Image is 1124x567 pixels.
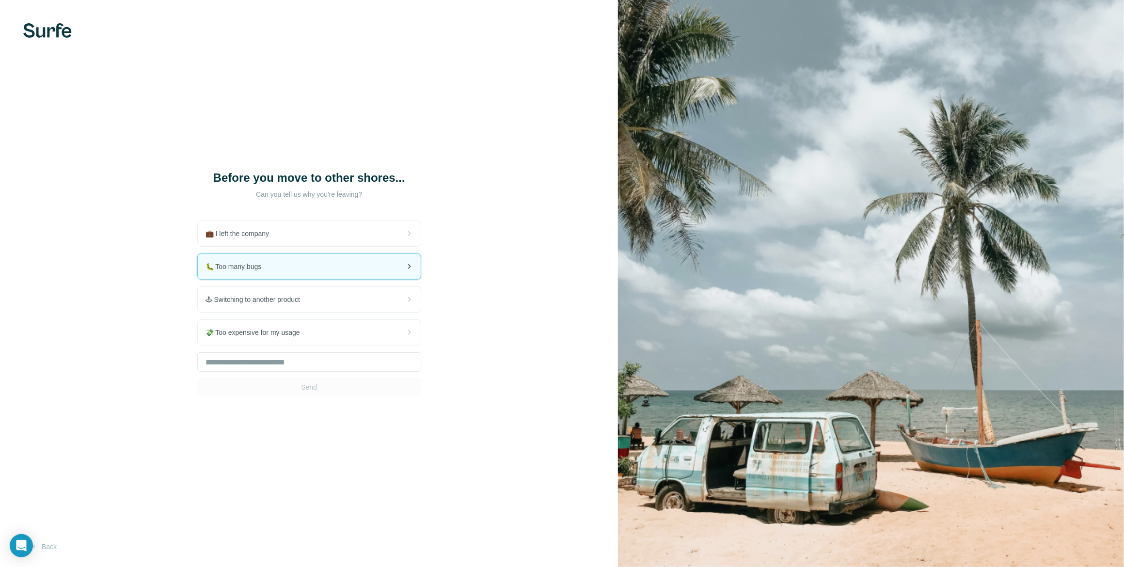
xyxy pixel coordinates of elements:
[23,538,63,555] button: Back
[212,170,406,186] h1: Before you move to other shores...
[206,328,308,337] span: 💸 Too expensive for my usage
[212,189,406,199] p: Can you tell us why you're leaving?
[206,229,277,238] span: 💼 I left the company
[10,534,33,557] div: Open Intercom Messenger
[206,295,308,304] span: 🕹 Switching to another product
[206,262,269,271] span: 🐛 Too many bugs
[23,23,72,38] img: Surfe's logo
